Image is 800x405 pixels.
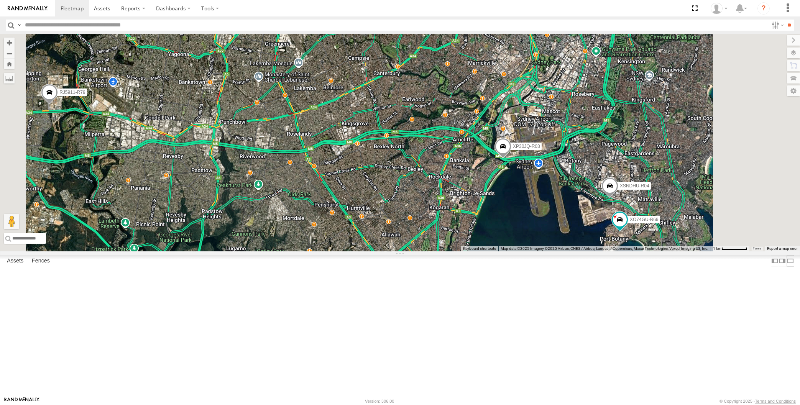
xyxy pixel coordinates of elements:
label: Map Settings [787,85,800,96]
div: Version: 306.00 [365,399,394,403]
label: Dock Summary Table to the Right [779,255,786,266]
button: Map Scale: 1 km per 63 pixels [711,246,749,251]
label: Fences [28,256,54,266]
span: XO74GU-R69 [629,217,658,222]
label: Hide Summary Table [787,255,794,266]
div: Quang MAC [708,3,730,14]
div: © Copyright 2025 - [720,399,796,403]
label: Measure [4,73,15,84]
i: ? [757,2,770,15]
a: Terms and Conditions [755,399,796,403]
span: 1 km [713,246,721,251]
label: Assets [3,256,27,266]
a: Terms [753,247,761,250]
a: Report a map error [767,246,798,251]
button: Zoom out [4,48,15,59]
span: XP30JQ-R03 [513,144,540,149]
label: Search Filter Options [769,20,785,31]
label: Dock Summary Table to the Left [771,255,779,266]
button: Drag Pegman onto the map to open Street View [4,214,19,229]
span: XSNDHU-R04 [619,183,649,189]
a: Visit our Website [4,397,39,405]
button: Zoom in [4,38,15,48]
button: Zoom Home [4,59,15,69]
span: RJ5911-R79 [59,90,85,95]
button: Keyboard shortcuts [463,246,496,251]
img: rand-logo.svg [8,6,48,11]
span: Map data ©2025 Imagery ©2025 Airbus, CNES / Airbus, Landsat / Copernicus, Maxar Technologies, Vex... [501,246,708,251]
label: Search Query [16,20,22,31]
